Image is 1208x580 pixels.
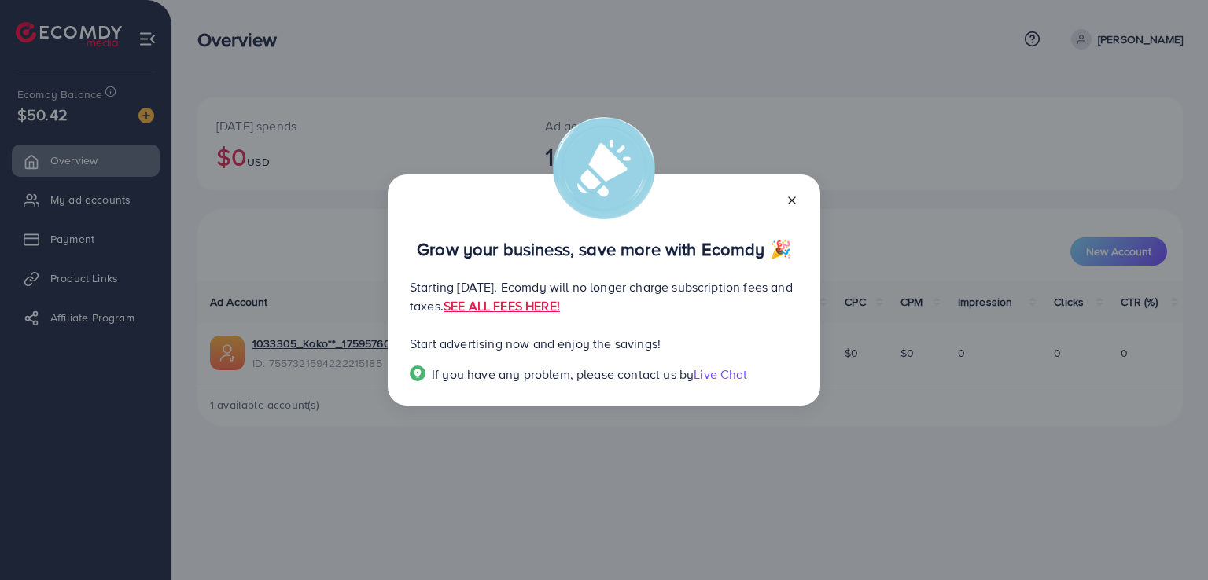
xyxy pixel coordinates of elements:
p: Starting [DATE], Ecomdy will no longer charge subscription fees and taxes. [410,277,798,315]
span: Live Chat [694,365,747,383]
img: Popup guide [410,365,425,381]
span: If you have any problem, please contact us by [432,365,694,383]
a: SEE ALL FEES HERE! [444,297,560,314]
p: Start advertising now and enjoy the savings! [410,334,798,353]
p: Grow your business, save more with Ecomdy 🎉 [410,240,798,259]
img: alert [553,117,655,219]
